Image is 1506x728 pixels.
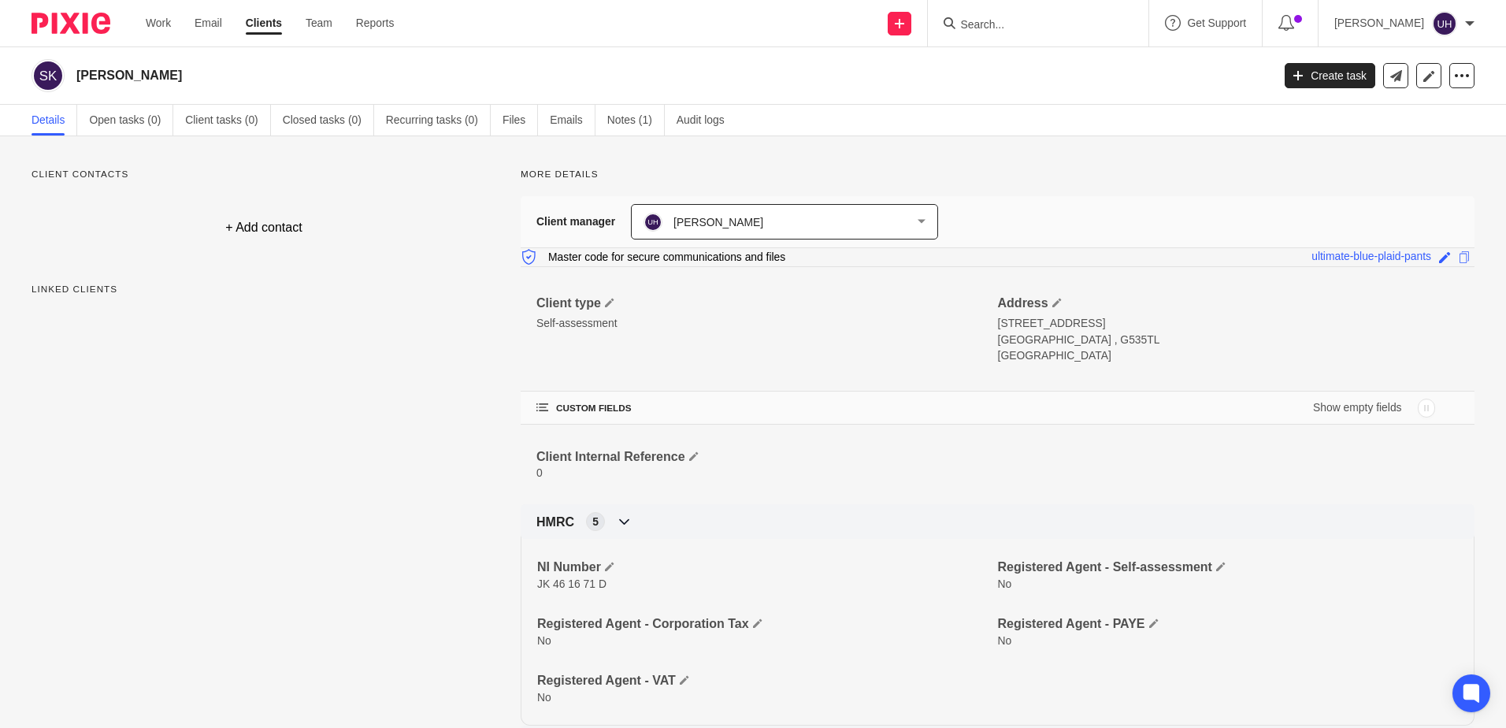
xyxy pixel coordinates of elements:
a: Client tasks (0) [185,105,270,136]
p: Self-assessment [537,332,997,347]
input: Search [962,19,1104,33]
span: No [550,663,564,674]
p: Master code for secure communications and files [533,258,805,273]
h2: [PERSON_NAME] [76,67,1023,84]
h4: NI Number [550,587,997,604]
span: No [998,663,1012,674]
img: svg%3E [645,213,664,232]
a: Audit logs [673,105,734,136]
p: [GEOGRAPHIC_DATA] , G535TL [998,348,1458,364]
h4: Client type [537,311,997,328]
p: [GEOGRAPHIC_DATA] [998,364,1458,380]
label: Show empty fields [1316,416,1407,432]
a: Open tasks (0) [90,105,173,136]
h4: Registered Agent - Corporation Tax [550,644,997,660]
p: [STREET_ADDRESS] [998,332,1458,347]
a: Work [146,15,171,31]
a: Clients [244,15,280,31]
span: [PERSON_NAME] [674,217,761,228]
a: Reports [354,15,393,31]
a: Files [501,105,536,136]
h4: CUSTOM FIELDS [537,418,997,431]
span: Get Support [1189,17,1250,28]
h3: Client manager [537,214,617,230]
div: ultimate-blue-plaid-pants [1295,257,1419,275]
img: Pixie [32,13,110,34]
p: [PERSON_NAME] [1337,15,1424,31]
a: Team [304,15,330,31]
a: Emails [548,105,592,136]
h4: Address [998,311,1458,328]
span: HMRC [549,542,586,559]
span: 0 [537,484,543,495]
span: JK 46 16 71 D [550,607,618,618]
h4: Registered Agent - VAT [550,700,997,717]
h4: + Add contact [209,215,319,240]
p: Client contacts [32,168,496,180]
h4: Client Internal Reference [537,465,997,481]
a: Notes (1) [604,105,662,136]
h4: Registered Agent - PAYE [998,644,1445,660]
a: Details [32,105,78,136]
span: 5 [604,542,610,558]
img: svg%3E [32,59,65,92]
h4: Registered Agent - Self-assessment [998,587,1445,604]
a: Recurring tasks (0) [384,105,489,136]
p: Linked clients [32,283,496,295]
img: svg%3E [1432,11,1457,36]
a: Create task [1284,63,1375,88]
a: Closed tasks (0) [282,105,373,136]
p: More details [521,168,1474,180]
span: No [998,607,1012,618]
a: Email [195,15,221,31]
